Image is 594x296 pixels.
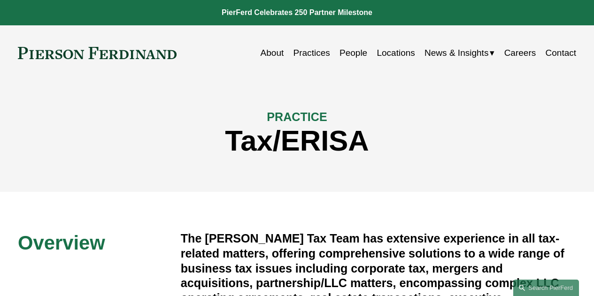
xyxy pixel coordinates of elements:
[424,45,488,61] span: News & Insights
[377,44,415,62] a: Locations
[339,44,367,62] a: People
[18,232,105,254] span: Overview
[293,44,330,62] a: Practices
[504,44,536,62] a: Careers
[424,44,494,62] a: folder dropdown
[261,44,284,62] a: About
[513,280,579,296] a: Search this site
[267,110,327,123] span: PRACTICE
[18,124,576,157] h1: Tax/ERISA
[546,44,577,62] a: Contact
